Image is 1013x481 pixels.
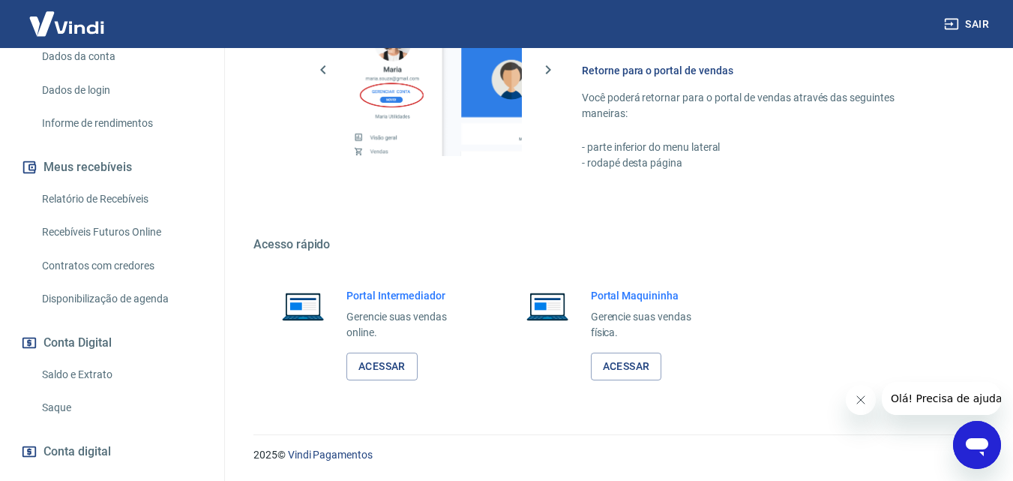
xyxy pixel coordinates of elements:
[591,288,715,303] h6: Portal Maquininha
[36,108,206,139] a: Informe de rendimentos
[43,441,111,462] span: Conta digital
[582,155,941,171] p: - rodapé desta página
[36,359,206,390] a: Saldo e Extrato
[953,421,1001,469] iframe: Botão para abrir a janela de mensagens
[36,392,206,423] a: Saque
[941,11,995,38] button: Sair
[516,288,579,324] img: Imagem de um notebook aberto
[18,1,115,47] img: Vindi
[36,184,206,215] a: Relatório de Recebíveis
[9,11,126,23] span: Olá! Precisa de ajuda?
[18,151,206,184] button: Meus recebíveis
[36,284,206,314] a: Disponibilização de agenda
[582,63,941,78] h6: Retorne para o portal de vendas
[271,288,334,324] img: Imagem de um notebook aberto
[591,353,662,380] a: Acessar
[253,237,977,252] h5: Acesso rápido
[346,353,418,380] a: Acessar
[582,140,941,155] p: - parte inferior do menu lateral
[346,309,471,341] p: Gerencie suas vendas online.
[253,447,977,463] p: 2025 ©
[18,326,206,359] button: Conta Digital
[36,217,206,248] a: Recebíveis Futuros Online
[36,75,206,106] a: Dados de login
[36,251,206,281] a: Contratos com credores
[288,449,373,461] a: Vindi Pagamentos
[591,309,715,341] p: Gerencie suas vendas física.
[846,385,876,415] iframe: Fechar mensagem
[582,90,941,122] p: Você poderá retornar para o portal de vendas através das seguintes maneiras:
[18,435,206,468] a: Conta digital
[882,382,1001,415] iframe: Mensagem da empresa
[346,288,471,303] h6: Portal Intermediador
[36,41,206,72] a: Dados da conta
